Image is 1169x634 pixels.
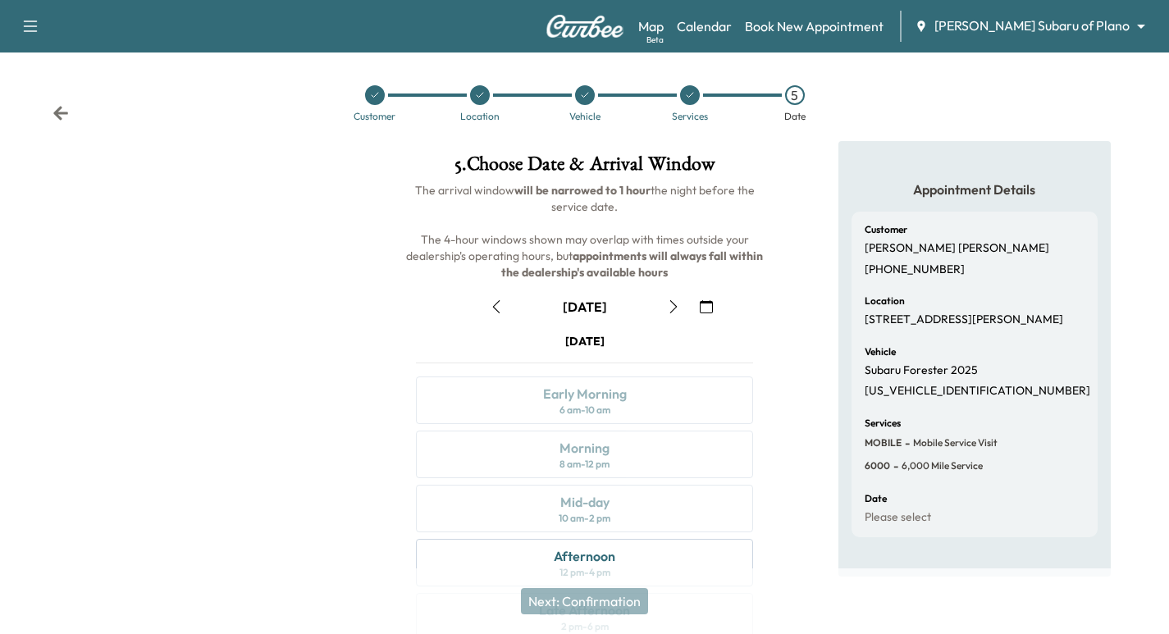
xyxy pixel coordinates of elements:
[865,312,1063,327] p: [STREET_ADDRESS][PERSON_NAME]
[546,15,624,38] img: Curbee Logo
[554,546,615,566] div: Afternoon
[902,435,910,451] span: -
[890,458,898,474] span: -
[745,16,884,36] a: Book New Appointment
[865,347,896,357] h6: Vehicle
[934,16,1130,35] span: [PERSON_NAME] Subaru of Plano
[898,459,983,472] span: 6,000 mile Service
[785,85,805,105] div: 5
[672,112,708,121] div: Services
[865,241,1049,256] p: [PERSON_NAME] [PERSON_NAME]
[784,112,806,121] div: Date
[865,459,890,472] span: 6000
[53,105,69,121] div: Back
[406,183,765,280] span: The arrival window the night before the service date. The 4-hour windows shown may overlap with t...
[865,225,907,235] h6: Customer
[865,494,887,504] h6: Date
[865,296,905,306] h6: Location
[865,418,901,428] h6: Services
[559,566,610,579] div: 12 pm - 4 pm
[563,298,607,316] div: [DATE]
[403,154,766,182] h1: 5 . Choose Date & Arrival Window
[501,249,765,280] b: appointments will always fall within the dealership's available hours
[565,333,605,349] div: [DATE]
[569,112,600,121] div: Vehicle
[865,510,931,525] p: Please select
[354,112,395,121] div: Customer
[646,34,664,46] div: Beta
[865,363,978,378] p: Subaru Forester 2025
[865,436,902,449] span: MOBILE
[460,112,500,121] div: Location
[910,436,998,449] span: Mobile Service Visit
[865,262,965,277] p: [PHONE_NUMBER]
[865,384,1090,399] p: [US_VEHICLE_IDENTIFICATION_NUMBER]
[677,16,732,36] a: Calendar
[514,183,651,198] b: will be narrowed to 1 hour
[638,16,664,36] a: MapBeta
[852,180,1098,198] h5: Appointment Details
